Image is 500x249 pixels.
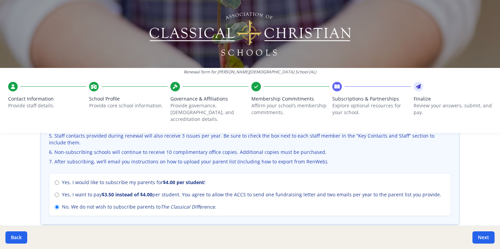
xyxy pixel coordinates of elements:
[62,179,205,186] span: Yes. I would like to subscribe my parents for !
[170,95,249,102] span: Governance & Affiliations
[414,102,492,116] p: Review your answers, submit, and pay.
[163,179,204,185] strong: $4.00 per student
[472,231,495,244] button: Next
[8,95,86,102] span: Contact Information
[8,102,86,109] p: Provide staff details.
[89,102,167,109] p: Provide core school information.
[62,191,441,198] span: Yes. I want to pay per student. You agree to allow the ACCS to send one fundraising letter and tw...
[332,102,411,116] p: Explore optional resources for your school.
[161,203,215,210] em: The Classical Difference
[62,203,216,210] span: No. We do not wish to subscribe parents to .
[5,231,27,244] button: Back
[55,180,59,185] input: Yes. I would like to subscribe my parents for$4.00 per student!
[102,191,152,198] strong: $3.50 instead of $4.00
[251,102,330,116] p: Affirm your school’s membership commitments.
[49,149,451,156] li: Non-subscribing schools will continue to receive 10 complimentary office copies. Additional copie...
[251,95,330,102] span: Membership Commitments
[89,95,167,102] span: School Profile
[414,95,492,102] span: Finalize
[332,95,411,102] span: Subscriptions & Partnerships
[148,10,352,58] img: Logo
[49,158,451,165] li: After subscribing, we’ll email you instructions on how to upload your parent list (including how ...
[170,102,249,123] p: Provide governance, [DEMOGRAPHIC_DATA], and accreditation details.
[55,193,59,197] input: Yes. I want to pay$3.50 instead of $4.00per student. You agree to allow the ACCS to send one fund...
[49,132,451,146] li: Staff contacts provided during renewal will also receive 3 issues per year. Be sure to check the ...
[55,205,59,209] input: No. We do not wish to subscribe parents toThe Classical Difference.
